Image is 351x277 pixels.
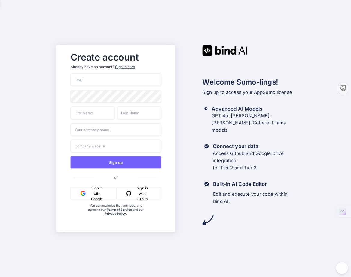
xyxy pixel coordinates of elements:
[202,89,295,96] p: Sign up to access your AppSumo license
[70,53,161,61] h2: Create account
[70,123,161,136] input: Your company name
[117,107,161,119] input: Last Name
[105,212,127,216] a: Privacy Policy.
[94,171,138,184] span: or
[106,207,133,211] a: Terms of Service
[81,191,86,196] img: google
[213,143,295,150] h3: Connect your data
[70,107,115,119] input: First Name
[213,180,295,188] h3: Built-in AI Code Editor
[213,191,295,205] p: Edit and execute your code within Bind AI.
[116,187,161,199] button: Sign in with Github
[86,204,146,228] div: You acknowledge that you read, and agree to our and our
[212,105,295,112] h3: Advanced AI Models
[202,214,213,225] img: arrow
[126,191,131,196] img: github
[70,156,161,169] button: Sign up
[212,112,295,133] p: GPT 4o, [PERSON_NAME], [PERSON_NAME], Cohere, LLama models
[213,150,295,171] p: Access Github and Google Drive integration for Tier 2 and Tier 3
[70,73,161,86] input: Email
[70,187,116,199] button: Sign in with Google
[70,140,161,152] input: Company website
[202,45,247,56] img: Bind AI logo
[202,76,295,87] h2: Welcome Sumo-lings!
[115,64,135,70] div: Sign in here
[70,64,161,70] p: Already have an account?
